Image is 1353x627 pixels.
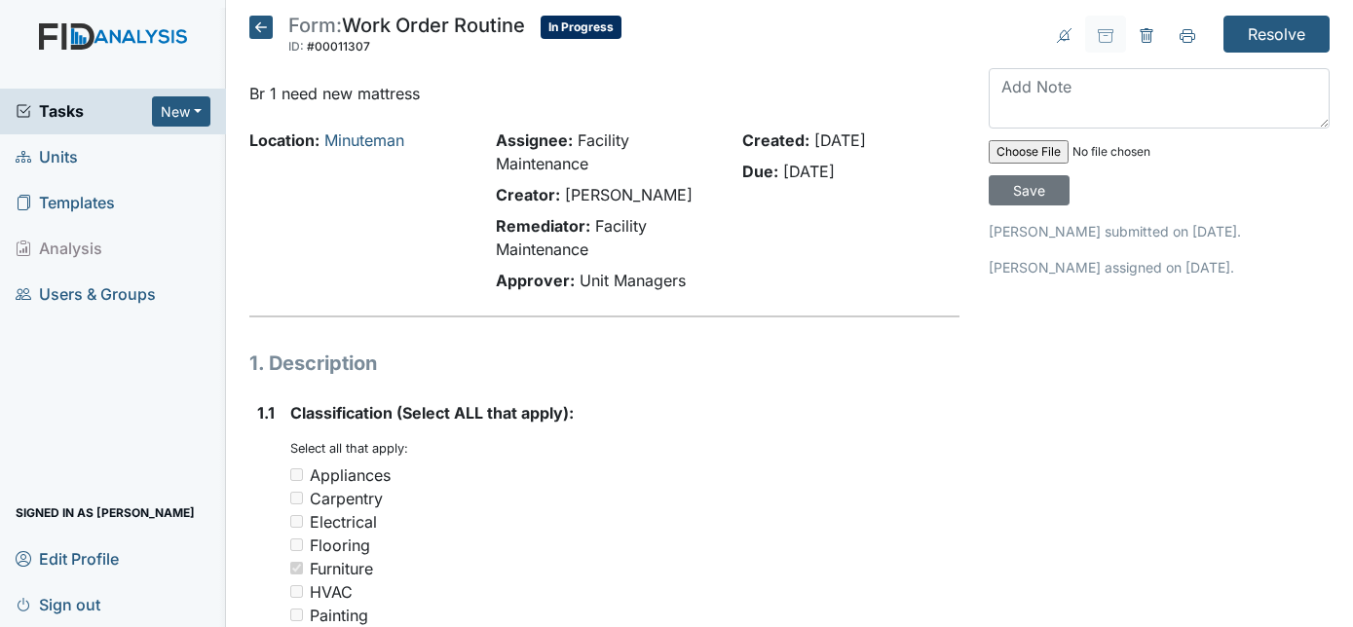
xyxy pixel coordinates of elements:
[249,82,960,105] p: Br 1 need new mattress
[290,538,303,551] input: Flooring
[742,130,809,150] strong: Created:
[310,463,391,487] div: Appliances
[541,16,621,39] span: In Progress
[580,271,686,290] span: Unit Managers
[288,16,525,58] div: Work Order Routine
[249,130,319,150] strong: Location:
[16,279,156,310] span: Users & Groups
[288,39,304,54] span: ID:
[310,604,368,627] div: Painting
[310,487,383,510] div: Carpentry
[496,130,573,150] strong: Assignee:
[496,271,575,290] strong: Approver:
[290,515,303,528] input: Electrical
[16,188,115,218] span: Templates
[324,130,404,150] a: Minuteman
[496,216,590,236] strong: Remediator:
[290,609,303,621] input: Painting
[989,257,1330,277] p: [PERSON_NAME] assigned on [DATE].
[16,543,119,573] span: Edit Profile
[783,162,835,181] span: [DATE]
[310,580,353,604] div: HVAC
[152,96,210,127] button: New
[814,130,866,150] span: [DATE]
[257,401,275,424] label: 1.1
[288,14,342,37] span: Form:
[290,403,574,423] span: Classification (Select ALL that apply):
[310,557,373,580] div: Furniture
[742,162,778,181] strong: Due:
[989,175,1070,205] input: Save
[249,349,960,378] h1: 1. Description
[290,492,303,504] input: Carpentry
[565,185,693,204] span: [PERSON_NAME]
[496,185,560,204] strong: Creator:
[310,510,377,534] div: Electrical
[989,221,1330,241] p: [PERSON_NAME] submitted on [DATE].
[290,585,303,598] input: HVAC
[310,534,370,557] div: Flooring
[16,498,195,528] span: Signed in as [PERSON_NAME]
[290,468,303,481] input: Appliances
[307,39,370,54] span: #00011307
[16,99,152,123] a: Tasks
[16,142,78,172] span: Units
[290,441,408,456] small: Select all that apply:
[1223,16,1330,53] input: Resolve
[16,589,100,619] span: Sign out
[290,562,303,574] input: Furniture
